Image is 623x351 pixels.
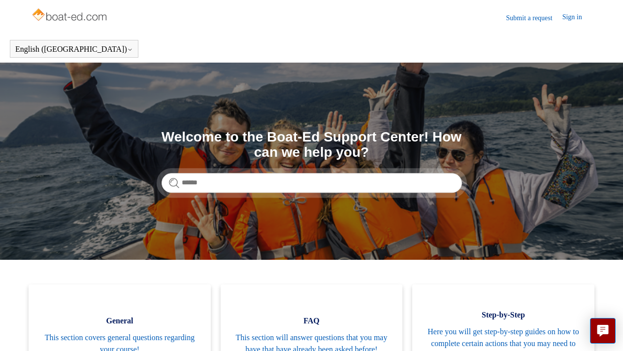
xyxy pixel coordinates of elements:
[562,12,592,24] a: Sign in
[43,315,196,327] span: General
[235,315,388,327] span: FAQ
[31,6,109,26] img: Boat-Ed Help Center home page
[590,318,616,344] button: Live chat
[162,173,462,193] input: Search
[162,130,462,160] h1: Welcome to the Boat-Ed Support Center! How can we help you?
[506,13,562,23] a: Submit a request
[15,45,133,54] button: English ([GEOGRAPHIC_DATA])
[427,309,580,321] span: Step-by-Step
